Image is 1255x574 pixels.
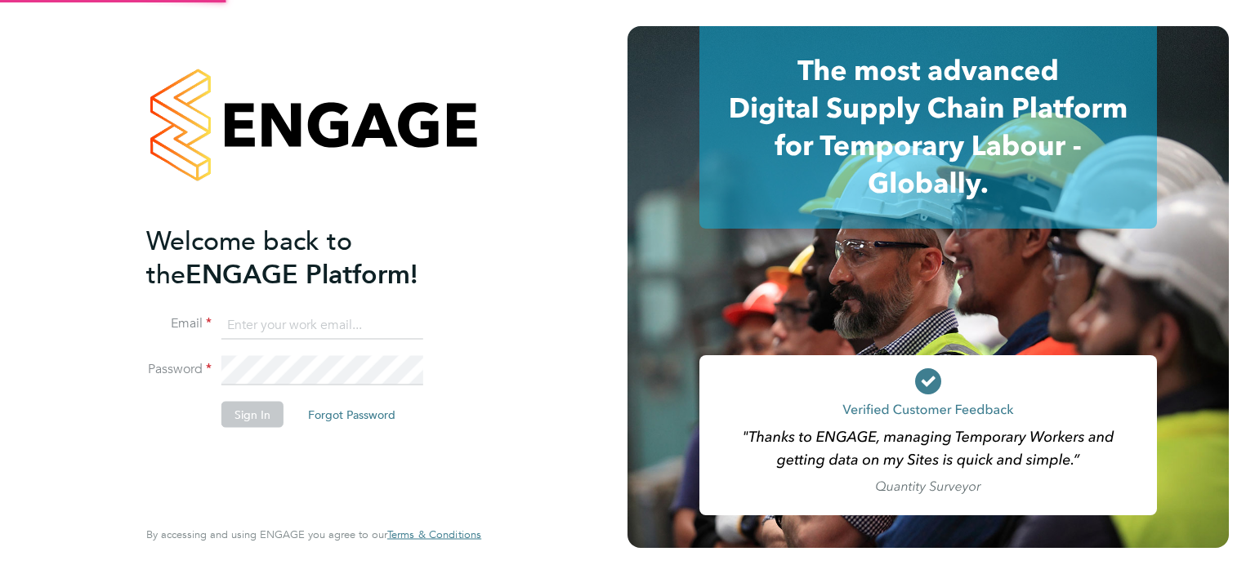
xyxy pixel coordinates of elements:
[295,402,409,428] button: Forgot Password
[146,315,212,332] label: Email
[146,225,352,290] span: Welcome back to the
[387,528,481,541] a: Terms & Conditions
[146,224,465,291] h2: ENGAGE Platform!
[221,310,423,340] input: Enter your work email...
[146,527,481,541] span: By accessing and using ENGAGE you agree to our
[146,361,212,378] label: Password
[221,402,284,428] button: Sign In
[387,527,481,541] span: Terms & Conditions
